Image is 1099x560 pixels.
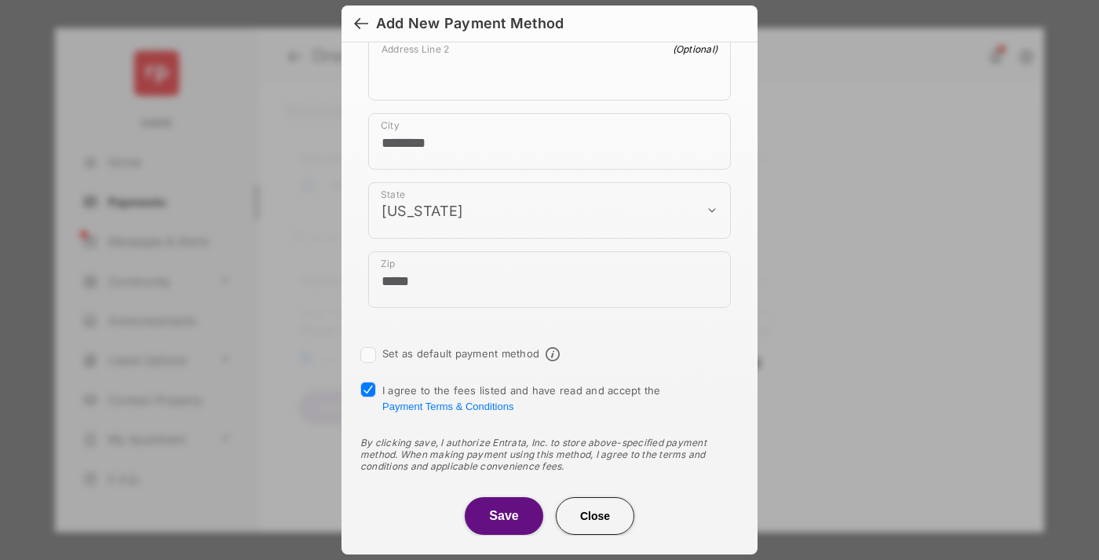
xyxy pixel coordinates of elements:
button: I agree to the fees listed and have read and accept the [382,401,513,412]
label: Set as default payment method [382,347,539,360]
div: payment_method_screening[postal_addresses][addressLine2] [368,36,731,101]
span: I agree to the fees listed and have read and accept the [382,384,661,412]
div: By clicking save, I authorize Entrata, Inc. to store above-specified payment method. When making ... [360,437,739,472]
div: payment_method_screening[postal_addresses][locality] [368,113,731,170]
button: Save [465,497,543,535]
div: payment_method_screening[postal_addresses][postalCode] [368,251,731,308]
span: Default payment method info [546,347,560,361]
div: payment_method_screening[postal_addresses][administrativeArea] [368,182,731,239]
div: Add New Payment Method [376,15,564,32]
button: Close [556,497,634,535]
